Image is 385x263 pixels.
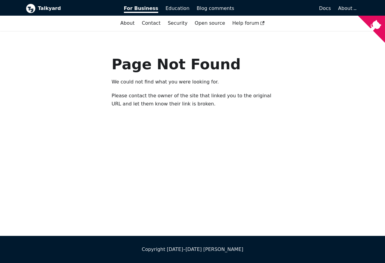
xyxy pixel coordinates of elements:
[120,3,162,14] a: For Business
[112,55,273,73] h1: Page Not Found
[117,18,138,28] a: About
[26,4,35,13] img: Talkyard logo
[193,3,238,14] a: Blog comments
[112,78,273,86] p: We could not find what you were looking for.
[165,5,189,11] span: Education
[319,5,331,11] span: Docs
[164,18,191,28] a: Security
[112,92,273,108] p: Please contact the owner of the site that linked you to the original URL and let them know their ...
[238,3,335,14] a: Docs
[191,18,229,28] a: Open source
[26,246,359,253] div: Copyright [DATE]–[DATE] [PERSON_NAME]
[138,18,164,28] a: Contact
[124,5,159,13] span: For Business
[38,5,115,12] b: Talkyard
[229,18,268,28] a: Help forum
[197,5,234,11] span: Blog comments
[232,20,265,26] span: Help forum
[26,4,115,13] a: Talkyard logoTalkyard
[338,5,356,11] a: About
[162,3,193,14] a: Education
